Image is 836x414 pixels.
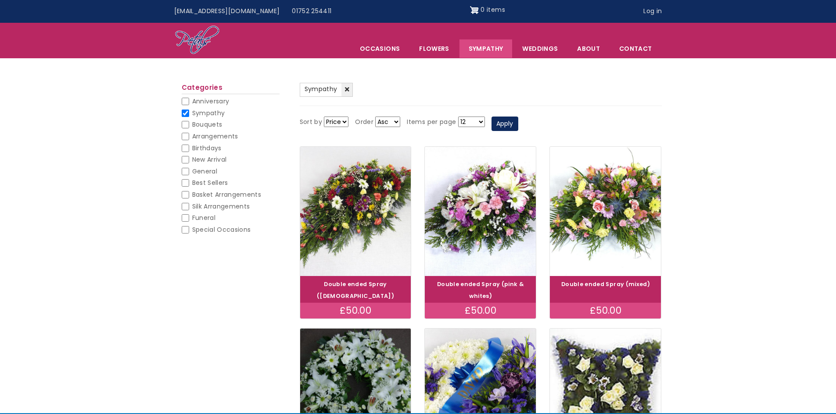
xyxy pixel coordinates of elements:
[459,39,513,58] a: Sympathy
[192,225,251,234] span: Special Occasions
[355,117,373,127] label: Order
[492,117,518,131] button: Apply
[300,83,353,97] a: Sympathy
[168,3,286,20] a: [EMAIL_ADDRESS][DOMAIN_NAME]
[351,39,409,58] span: Occasions
[192,120,222,129] span: Bouquets
[192,202,250,211] span: Silk Arrangements
[425,147,536,276] img: Double ended Spray (pink & whites)
[470,3,505,17] a: Shopping cart 0 items
[637,3,668,20] a: Log in
[192,155,227,164] span: New Arrival
[410,39,458,58] a: Flowers
[550,147,661,276] img: Double ended Spray (mixed)
[317,280,394,300] a: Double ended Spray ([DEMOGRAPHIC_DATA])
[437,280,524,300] a: Double ended Spray (pink & whites)
[561,280,650,288] a: Double ended Spray (mixed)
[175,25,220,56] img: Home
[550,303,661,318] div: £50.00
[513,39,567,58] span: Weddings
[192,144,222,152] span: Birthdays
[192,190,262,199] span: Basket Arrangements
[192,132,238,141] span: Arrangements
[425,303,536,318] div: £50.00
[568,39,609,58] a: About
[192,109,225,117] span: Sympathy
[470,3,479,17] img: Shopping cart
[610,39,661,58] a: Contact
[300,117,322,127] label: Sort by
[300,147,411,276] img: Double ended Spray (Male)
[192,213,215,222] span: Funeral
[300,303,411,318] div: £50.00
[286,3,337,20] a: 01752 254411
[305,85,337,93] span: Sympathy
[192,97,230,106] span: Anniversary
[192,178,228,187] span: Best Sellers
[481,5,505,14] span: 0 items
[182,84,280,94] h2: Categories
[192,167,217,176] span: General
[407,117,456,127] label: Items per page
